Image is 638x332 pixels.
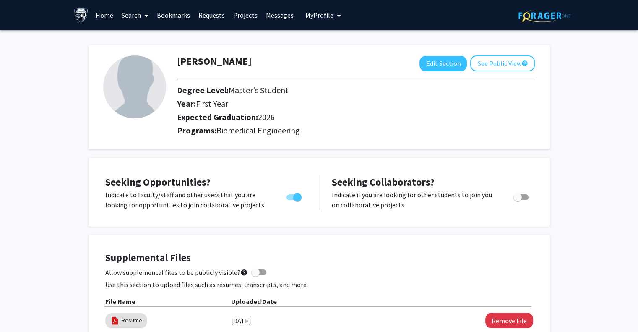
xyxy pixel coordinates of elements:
[91,0,117,30] a: Home
[177,85,463,95] h2: Degree Level:
[240,267,248,277] mat-icon: help
[117,0,153,30] a: Search
[74,8,89,23] img: Johns Hopkins University Logo
[521,58,528,68] mat-icon: help
[229,0,262,30] a: Projects
[110,316,120,325] img: pdf_icon.png
[231,297,277,306] b: Uploaded Date
[122,316,142,325] a: Resume
[283,190,306,202] div: Toggle
[196,98,228,109] span: First Year
[510,190,533,202] div: Toggle
[332,175,435,188] span: Seeking Collaborators?
[470,55,535,71] button: See Public View
[6,294,36,326] iframe: Chat
[231,314,251,328] label: [DATE]
[332,190,497,210] p: Indicate if you are looking for other students to join you on collaborative projects.
[153,0,194,30] a: Bookmarks
[105,267,248,277] span: Allow supplemental files to be publicly visible?
[177,125,535,136] h2: Programs:
[419,56,467,71] button: Edit Section
[177,55,252,68] h1: [PERSON_NAME]
[485,313,533,328] button: Remove Resume File
[105,280,533,290] p: Use this section to upload files such as resumes, transcripts, and more.
[105,252,533,264] h4: Supplemental Files
[258,112,275,122] span: 2026
[105,190,271,210] p: Indicate to faculty/staff and other users that you are looking for opportunities to join collabor...
[177,99,463,109] h2: Year:
[229,85,289,95] span: Master's Student
[177,112,463,122] h2: Expected Graduation:
[103,55,166,118] img: Profile Picture
[518,9,571,22] img: ForagerOne Logo
[105,297,135,306] b: File Name
[216,125,300,136] span: Biomedical Engineering
[305,11,333,19] span: My Profile
[262,0,298,30] a: Messages
[105,175,211,188] span: Seeking Opportunities?
[194,0,229,30] a: Requests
